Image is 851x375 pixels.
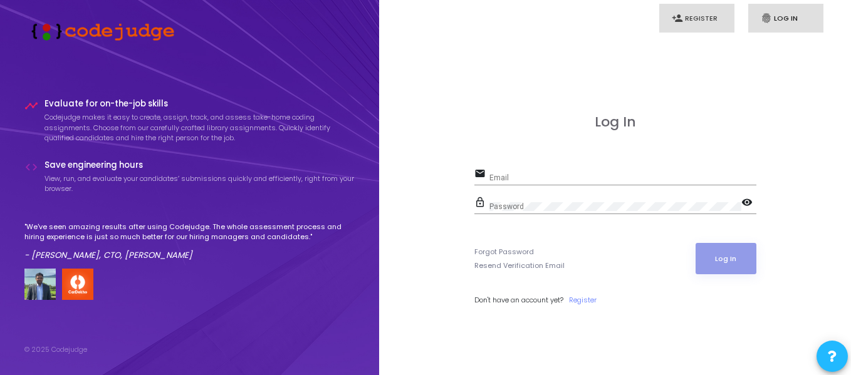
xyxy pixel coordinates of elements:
[474,247,534,257] a: Forgot Password
[761,13,772,24] i: fingerprint
[489,173,756,182] input: Email
[24,269,56,300] img: user image
[474,196,489,211] mat-icon: lock_outline
[474,167,489,182] mat-icon: email
[44,173,355,194] p: View, run, and evaluate your candidates’ submissions quickly and efficiently, right from your bro...
[741,196,756,211] mat-icon: visibility
[24,160,38,174] i: code
[44,99,355,109] h4: Evaluate for on-the-job skills
[672,13,683,24] i: person_add
[474,295,563,305] span: Don't have an account yet?
[696,243,756,274] button: Log In
[474,260,565,271] a: Resend Verification Email
[44,112,355,143] p: Codejudge makes it easy to create, assign, track, and assess take-home coding assignments. Choose...
[474,114,756,130] h3: Log In
[569,295,597,306] a: Register
[24,249,192,261] em: - [PERSON_NAME], CTO, [PERSON_NAME]
[62,269,93,300] img: company-logo
[659,4,734,33] a: person_addRegister
[24,222,355,242] p: "We've seen amazing results after using Codejudge. The whole assessment process and hiring experi...
[24,99,38,113] i: timeline
[44,160,355,170] h4: Save engineering hours
[748,4,823,33] a: fingerprintLog In
[24,344,87,355] div: © 2025 Codejudge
